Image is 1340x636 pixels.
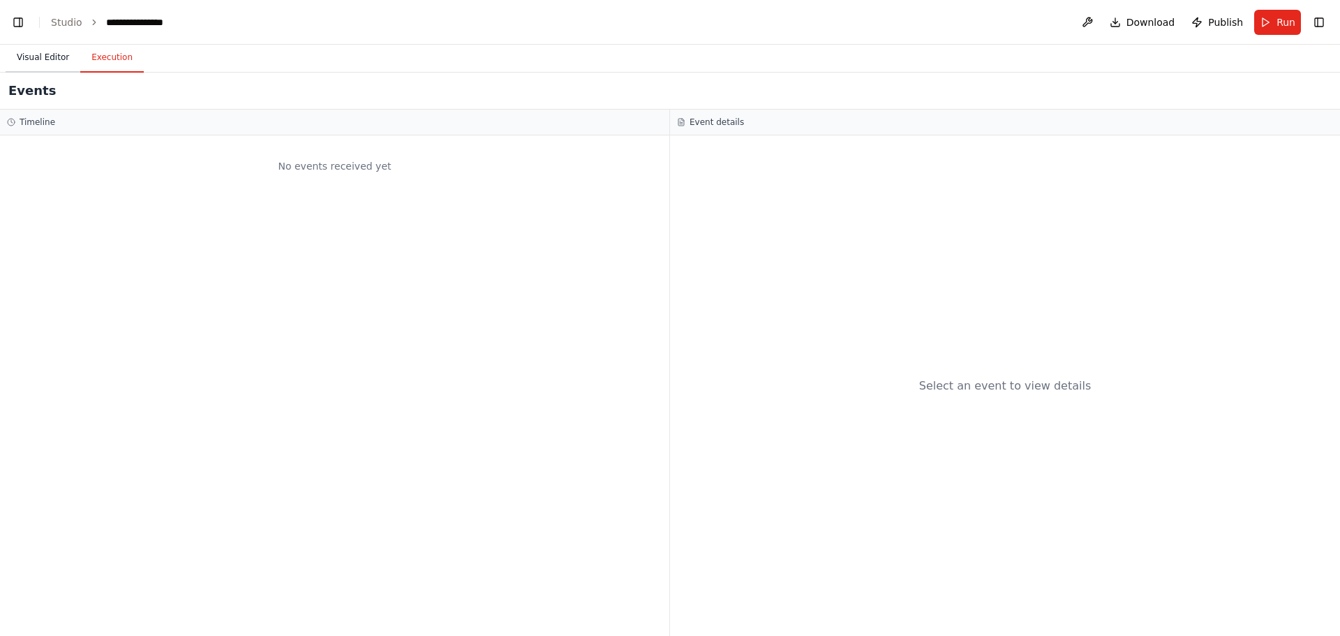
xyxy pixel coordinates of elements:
nav: breadcrumb [51,15,175,29]
button: Download [1104,10,1181,35]
button: Visual Editor [6,43,80,73]
h3: Event details [690,117,744,128]
h2: Events [8,81,56,101]
div: Select an event to view details [919,378,1092,394]
div: No events received yet [7,142,662,190]
button: Publish [1186,10,1249,35]
span: Publish [1208,15,1243,29]
span: Run [1276,15,1295,29]
h3: Timeline [20,117,55,128]
span: Download [1126,15,1175,29]
button: Run [1254,10,1301,35]
a: Studio [51,17,82,28]
button: Show right sidebar [1309,13,1329,32]
button: Show left sidebar [8,13,28,32]
button: Execution [80,43,144,73]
